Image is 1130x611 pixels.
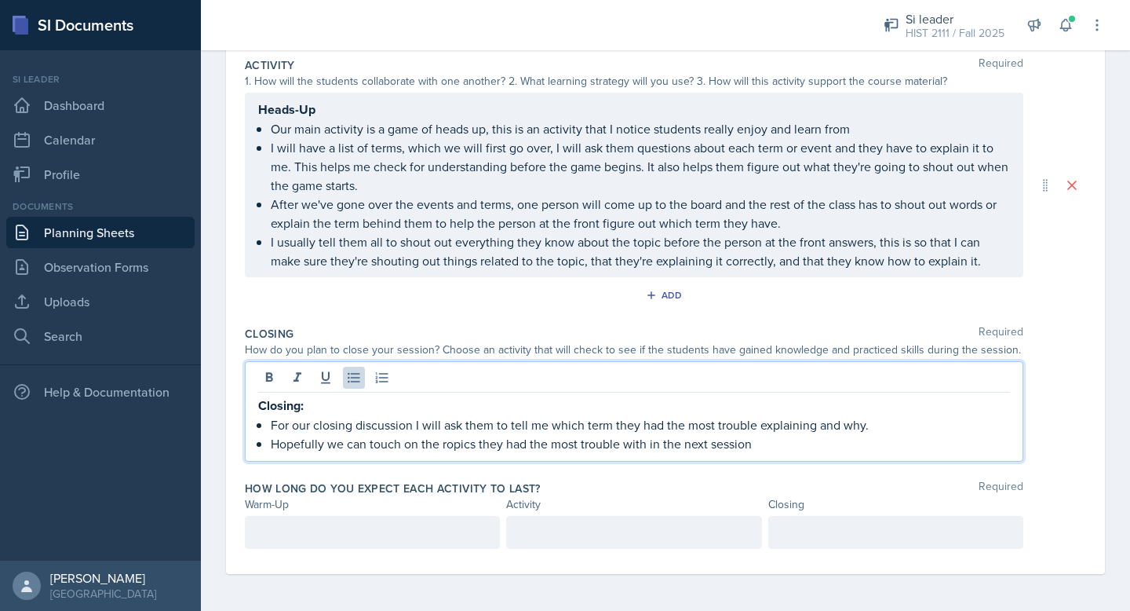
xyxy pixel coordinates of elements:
a: Uploads [6,286,195,317]
a: Calendar [6,124,195,155]
div: Documents [6,199,195,214]
div: Si leader [906,9,1004,28]
div: Closing [768,496,1023,513]
span: Required [979,481,1023,496]
a: Search [6,320,195,352]
div: Activity [506,496,761,513]
a: Dashboard [6,90,195,121]
label: Activity [245,57,295,73]
button: Add [640,284,691,307]
span: Required [979,57,1023,73]
span: Required [979,326,1023,342]
div: Si leader [6,72,195,86]
p: I usually tell them all to shout out everything they know about the topic before the person at th... [271,232,1010,270]
strong: Heads-Up [258,101,315,119]
div: Add [649,289,683,302]
p: After we've gone over the events and terms, one person will come up to the board and the rest of ... [271,195,1010,232]
div: Help & Documentation [6,376,195,408]
a: Planning Sheets [6,217,195,248]
label: Closing [245,326,293,342]
a: Profile [6,159,195,190]
label: How long do you expect each activity to last? [245,481,541,496]
p: For our closing discussion I will ask them to tell me which term they had the most trouble explai... [271,415,1010,434]
p: I will have a list of terms, which we will first go over, I will ask them questions about each te... [271,138,1010,195]
strong: Closing: [258,397,304,415]
a: Observation Forms [6,251,195,283]
div: [PERSON_NAME] [50,570,156,586]
div: 1. How will the students collaborate with one another? 2. What learning strategy will you use? 3.... [245,73,1023,90]
div: Warm-Up [245,496,500,513]
p: Hopefully we can touch on the ropics they had the most trouble with in the next session [271,434,1010,453]
div: How do you plan to close your session? Choose an activity that will check to see if the students ... [245,342,1023,358]
div: [GEOGRAPHIC_DATA] [50,586,156,602]
p: Our main activity is a game of heads up, this is an activity that I notice students really enjoy ... [271,119,1010,138]
div: HIST 2111 / Fall 2025 [906,25,1004,42]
